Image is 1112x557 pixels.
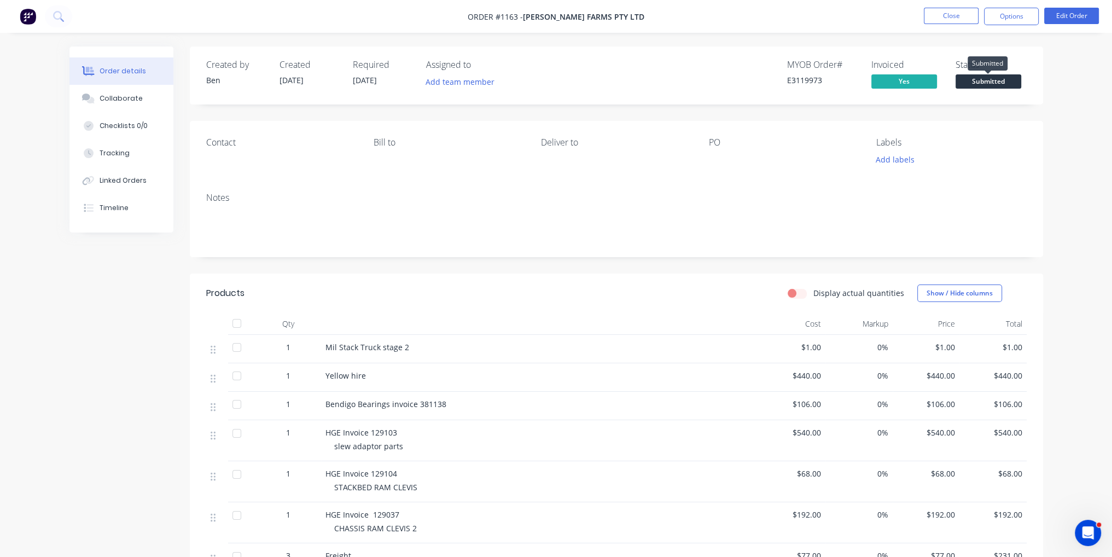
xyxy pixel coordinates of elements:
div: PO [709,137,859,148]
div: Price [893,313,960,335]
button: Add team member [426,74,500,89]
span: Order #1163 - [468,11,523,22]
span: 0% [830,468,888,479]
div: E3119973 [787,74,858,86]
span: 1 [286,370,290,381]
span: 1 [286,468,290,479]
button: Show / Hide columns [917,285,1002,302]
div: MYOB Order # [787,60,858,70]
div: Markup [825,313,893,335]
span: $68.00 [763,468,822,479]
span: HGE Invoice 129103 [325,427,397,438]
label: Display actual quantities [813,287,904,299]
div: Cost [759,313,826,335]
div: Created [280,60,340,70]
span: 1 [286,427,290,438]
div: Contact [206,137,356,148]
button: Options [984,8,1039,25]
div: Tracking [100,148,130,158]
div: Collaborate [100,94,143,103]
button: Add labels [870,152,921,167]
span: $68.00 [964,468,1022,479]
span: HGE Invoice 129037 [325,509,399,520]
span: $68.00 [897,468,956,479]
span: 0% [830,398,888,410]
span: 1 [286,509,290,520]
span: [PERSON_NAME] Farms Pty Ltd [523,11,644,22]
span: CHASSIS RAM CLEVIS 2 [334,523,417,533]
span: HGE Invoice 129104 [325,468,397,479]
span: STACKBED RAM CLEVIS [334,482,417,492]
span: $440.00 [964,370,1022,381]
div: Total [959,313,1027,335]
div: Status [956,60,1027,70]
span: 0% [830,509,888,520]
span: Yes [871,74,937,88]
button: Timeline [69,194,173,222]
span: $1.00 [964,341,1022,353]
div: Checklists 0/0 [100,121,148,131]
span: $440.00 [763,370,822,381]
span: $106.00 [964,398,1022,410]
button: Add team member [420,74,500,89]
div: Labels [876,137,1026,148]
span: $192.00 [897,509,956,520]
span: 1 [286,398,290,410]
span: Submitted [956,74,1021,88]
div: Submitted [968,56,1008,71]
span: Bendigo Bearings invoice 381138 [325,399,446,409]
div: Created by [206,60,266,70]
div: Products [206,287,244,300]
button: Order details [69,57,173,85]
button: Submitted [956,74,1021,91]
span: $1.00 [897,341,956,353]
span: $540.00 [763,427,822,438]
div: Qty [255,313,321,335]
span: [DATE] [280,75,304,85]
span: 0% [830,427,888,438]
div: Assigned to [426,60,535,70]
span: $106.00 [763,398,822,410]
span: 0% [830,341,888,353]
button: Edit Order [1044,8,1099,24]
button: Tracking [69,140,173,167]
div: Notes [206,193,1027,203]
span: [DATE] [353,75,377,85]
span: $540.00 [964,427,1022,438]
iframe: Intercom live chat [1075,520,1101,546]
span: $192.00 [964,509,1022,520]
div: Ben [206,74,266,86]
div: Order details [100,66,146,76]
span: $192.00 [763,509,822,520]
button: Linked Orders [69,167,173,194]
span: 1 [286,341,290,353]
div: Bill to [374,137,523,148]
span: $106.00 [897,398,956,410]
div: Required [353,60,413,70]
img: Factory [20,8,36,25]
span: slew adaptor parts [334,441,403,451]
span: $540.00 [897,427,956,438]
span: Mil Stack Truck stage 2 [325,342,409,352]
div: Linked Orders [100,176,147,185]
div: Deliver to [541,137,691,148]
span: 0% [830,370,888,381]
div: Timeline [100,203,129,213]
span: $440.00 [897,370,956,381]
button: Checklists 0/0 [69,112,173,140]
span: Yellow hire [325,370,366,381]
button: Collaborate [69,85,173,112]
div: Invoiced [871,60,942,70]
span: $1.00 [763,341,822,353]
button: Close [924,8,979,24]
